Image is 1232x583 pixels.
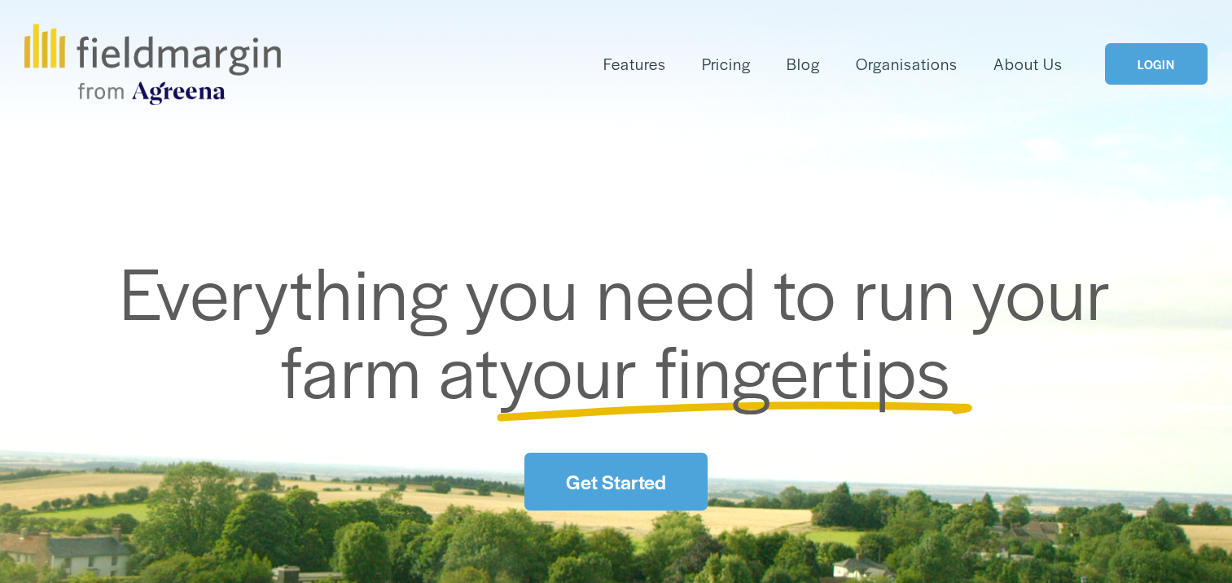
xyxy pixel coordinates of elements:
[1105,43,1208,85] a: LOGIN
[856,50,958,77] a: Organisations
[499,318,951,419] span: your fingertips
[24,24,280,105] img: fieldmargin.com
[603,52,666,76] span: Features
[787,50,820,77] a: Blog
[603,50,666,77] a: folder dropdown
[524,453,707,511] a: Get Started
[702,50,751,77] a: Pricing
[993,50,1063,77] a: About Us
[120,239,1129,419] span: Everything you need to run your farm at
